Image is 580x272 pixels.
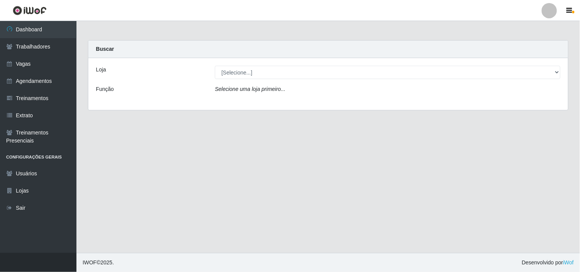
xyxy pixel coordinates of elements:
span: © 2025 . [83,259,114,267]
label: Função [96,85,114,93]
span: IWOF [83,259,97,266]
img: CoreUI Logo [13,6,47,15]
i: Selecione uma loja primeiro... [215,86,285,92]
label: Loja [96,66,106,74]
span: Desenvolvido por [522,259,574,267]
strong: Buscar [96,46,114,52]
a: iWof [563,259,574,266]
